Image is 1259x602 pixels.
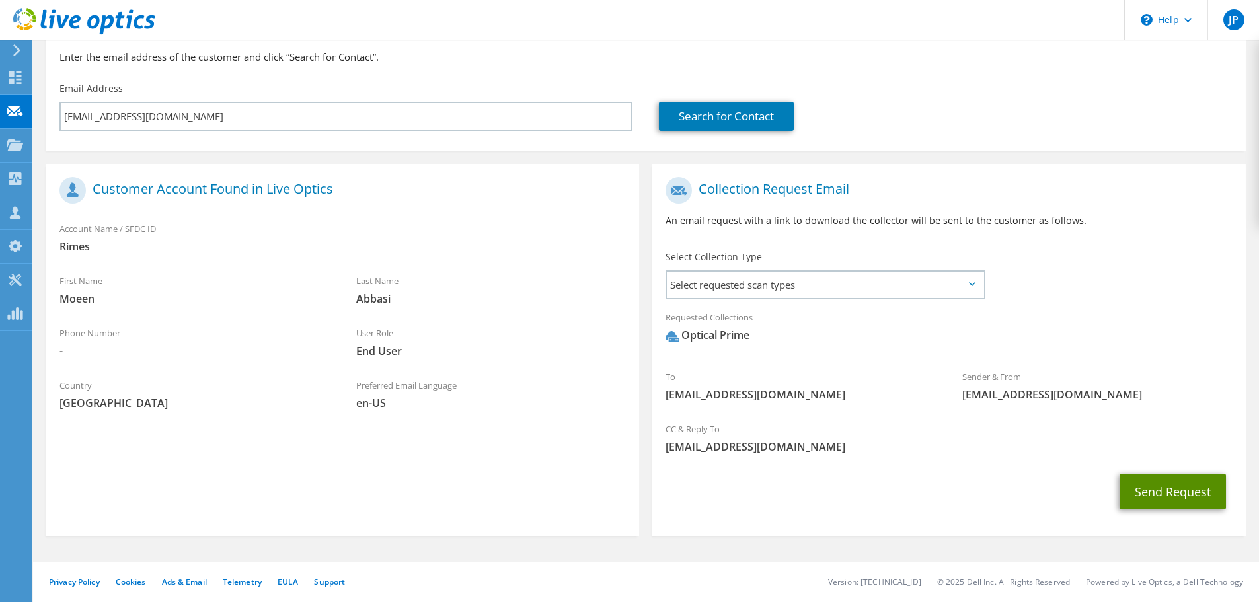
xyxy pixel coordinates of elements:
div: Optical Prime [666,328,749,343]
a: Telemetry [223,576,262,587]
span: Rimes [59,239,626,254]
span: Moeen [59,291,330,306]
li: Powered by Live Optics, a Dell Technology [1086,576,1243,587]
span: Select requested scan types [667,272,983,298]
button: Send Request [1120,474,1226,509]
div: Requested Collections [652,303,1245,356]
div: Sender & From [949,363,1246,408]
div: Preferred Email Language [343,371,640,417]
li: Version: [TECHNICAL_ID] [828,576,921,587]
div: To [652,363,949,408]
a: Privacy Policy [49,576,100,587]
div: First Name [46,267,343,313]
span: - [59,344,330,358]
span: JP [1223,9,1244,30]
div: CC & Reply To [652,415,1245,461]
span: End User [356,344,627,358]
div: User Role [343,319,640,365]
p: An email request with a link to download the collector will be sent to the customer as follows. [666,213,1232,228]
h3: Enter the email address of the customer and click “Search for Contact”. [59,50,1233,64]
label: Email Address [59,82,123,95]
span: [EMAIL_ADDRESS][DOMAIN_NAME] [962,387,1233,402]
div: Phone Number [46,319,343,365]
span: Abbasi [356,291,627,306]
a: Search for Contact [659,102,794,131]
li: © 2025 Dell Inc. All Rights Reserved [937,576,1070,587]
label: Select Collection Type [666,250,762,264]
h1: Collection Request Email [666,177,1225,204]
span: en-US [356,396,627,410]
div: Last Name [343,267,640,313]
span: [EMAIL_ADDRESS][DOMAIN_NAME] [666,387,936,402]
a: EULA [278,576,298,587]
span: [EMAIL_ADDRESS][DOMAIN_NAME] [666,439,1232,454]
h1: Customer Account Found in Live Optics [59,177,619,204]
a: Cookies [116,576,146,587]
a: Ads & Email [162,576,207,587]
span: [GEOGRAPHIC_DATA] [59,396,330,410]
a: Support [314,576,345,587]
div: Country [46,371,343,417]
svg: \n [1141,14,1153,26]
div: Account Name / SFDC ID [46,215,639,260]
